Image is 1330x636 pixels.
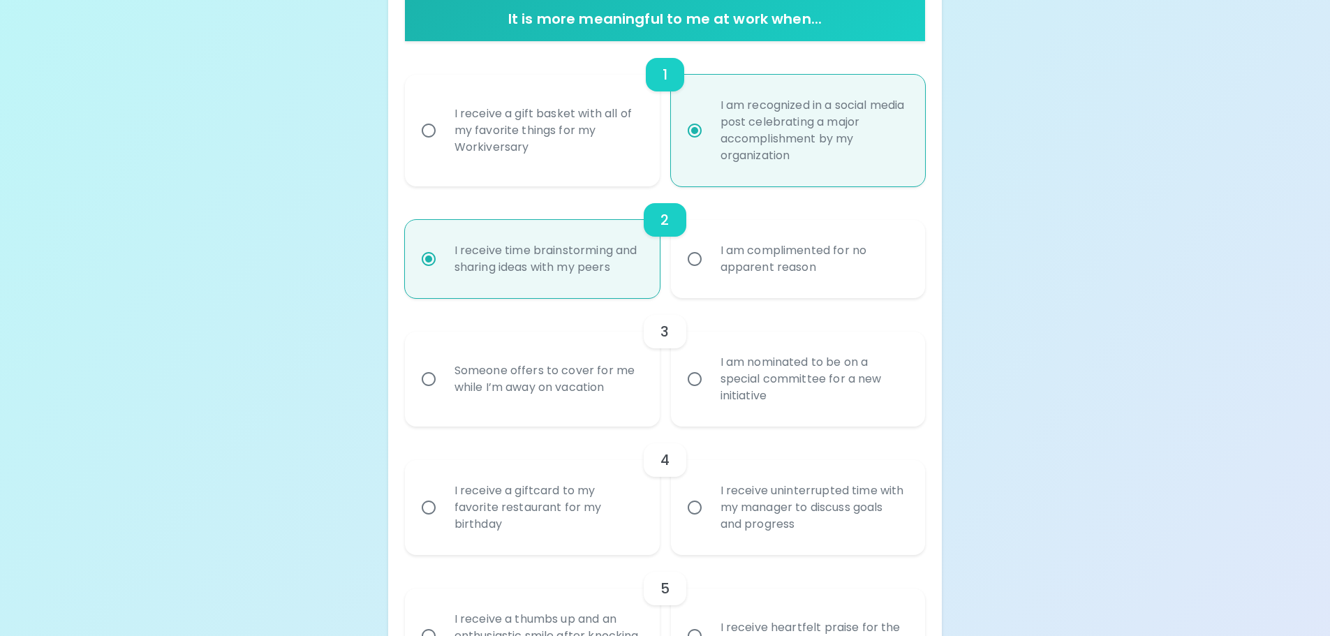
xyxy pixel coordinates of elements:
div: Someone offers to cover for me while I’m away on vacation [443,346,652,413]
h6: 3 [660,320,669,343]
h6: It is more meaningful to me at work when... [411,8,920,30]
div: I receive a giftcard to my favorite restaurant for my birthday [443,466,652,549]
h6: 2 [660,209,669,231]
div: I receive a gift basket with all of my favorite things for my Workiversary [443,89,652,172]
h6: 4 [660,449,670,471]
h6: 5 [660,577,670,600]
div: I am recognized in a social media post celebrating a major accomplishment by my organization [709,80,918,181]
div: choice-group-check [405,298,926,427]
div: I am complimented for no apparent reason [709,225,918,293]
div: I am nominated to be on a special committee for a new initiative [709,337,918,421]
div: choice-group-check [405,41,926,186]
div: choice-group-check [405,427,926,555]
div: choice-group-check [405,186,926,298]
div: I receive uninterrupted time with my manager to discuss goals and progress [709,466,918,549]
h6: 1 [663,64,667,86]
div: I receive time brainstorming and sharing ideas with my peers [443,225,652,293]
